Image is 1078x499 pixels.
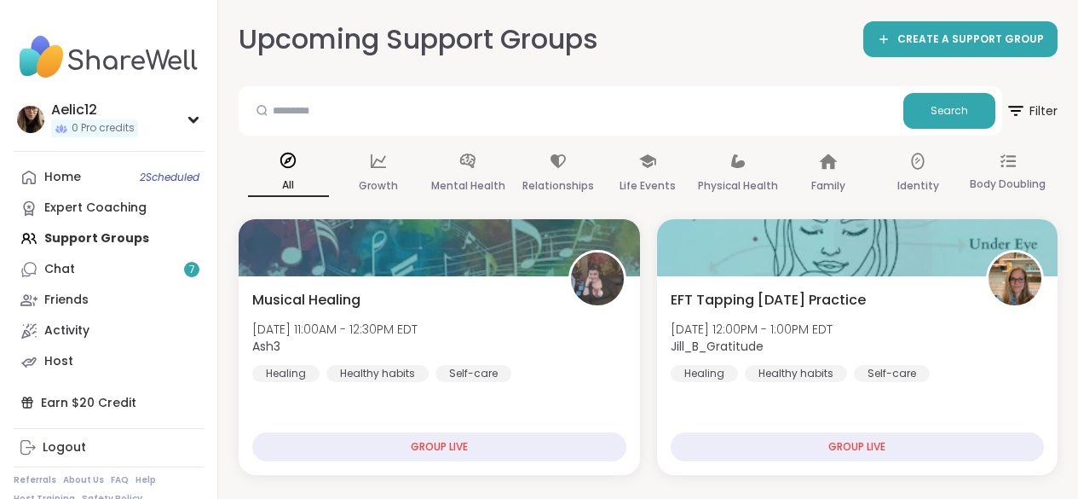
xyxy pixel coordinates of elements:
[135,474,156,486] a: Help
[14,162,204,193] a: Home2Scheduled
[63,474,104,486] a: About Us
[903,93,995,129] button: Search
[698,176,778,196] p: Physical Health
[252,290,360,310] span: Musical Healing
[326,365,429,382] div: Healthy habits
[14,193,204,223] a: Expert Coaching
[14,254,204,285] a: Chat7
[72,121,135,136] span: 0 Pro credits
[252,365,320,382] div: Healing
[44,261,75,278] div: Chat
[44,292,89,309] div: Friends
[44,353,73,370] div: Host
[14,346,204,377] a: Host
[239,20,598,59] h2: Upcoming Support Groups
[671,365,738,382] div: Healing
[897,32,1044,47] span: CREATE A SUPPORT GROUP
[252,338,280,355] b: Ash3
[811,176,845,196] p: Family
[931,103,968,119] span: Search
[43,439,86,456] div: Logout
[435,365,511,382] div: Self-care
[671,338,764,355] b: Jill_B_Gratitude
[571,252,624,305] img: Ash3
[140,171,199,184] span: 2 Scheduled
[970,174,1046,194] p: Body Doubling
[252,432,626,461] div: GROUP LIVE
[44,322,89,339] div: Activity
[854,365,930,382] div: Self-care
[14,316,204,346] a: Activity
[189,263,195,277] span: 7
[17,106,44,133] img: Aelic12
[14,474,56,486] a: Referrals
[671,321,833,338] span: [DATE] 12:00PM - 1:00PM EDT
[252,321,418,338] span: [DATE] 11:00AM - 12:30PM EDT
[14,285,204,316] a: Friends
[620,176,676,196] p: Life Events
[897,176,939,196] p: Identity
[359,176,398,196] p: Growth
[51,101,138,119] div: Aelic12
[989,252,1041,305] img: Jill_B_Gratitude
[44,169,81,186] div: Home
[671,432,1045,461] div: GROUP LIVE
[1006,86,1058,136] button: Filter
[44,200,147,217] div: Expert Coaching
[1006,90,1058,131] span: Filter
[14,27,204,87] img: ShareWell Nav Logo
[671,290,866,310] span: EFT Tapping [DATE] Practice
[111,474,129,486] a: FAQ
[522,176,594,196] p: Relationships
[863,21,1058,57] a: CREATE A SUPPORT GROUP
[14,432,204,463] a: Logout
[431,176,505,196] p: Mental Health
[14,387,204,418] div: Earn $20 Credit
[745,365,847,382] div: Healthy habits
[248,175,329,197] p: All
